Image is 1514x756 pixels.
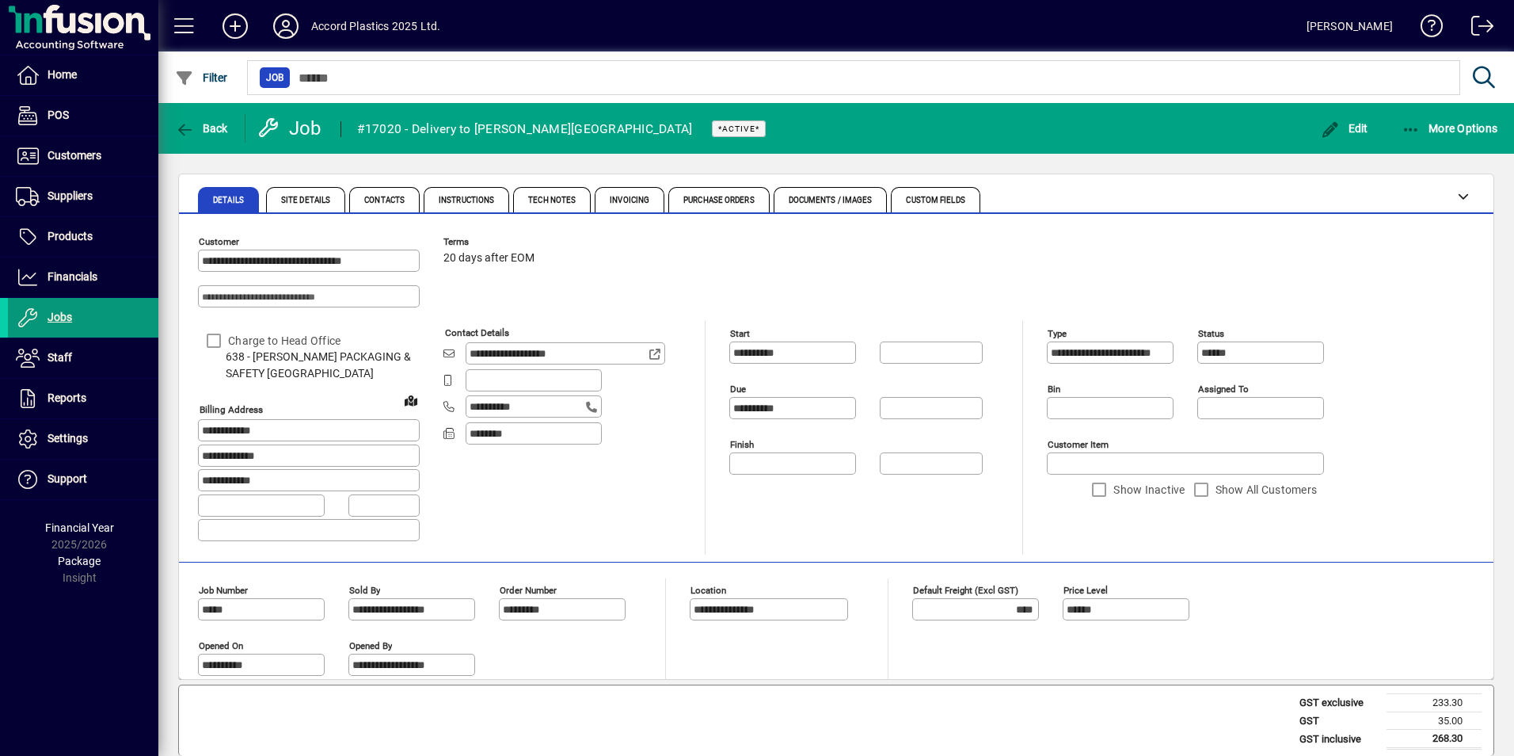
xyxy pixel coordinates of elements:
[171,63,232,92] button: Filter
[8,177,158,216] a: Suppliers
[199,584,248,595] mat-label: Job number
[1459,3,1494,55] a: Logout
[48,230,93,242] span: Products
[48,472,87,485] span: Support
[610,197,649,204] span: Invoicing
[1063,584,1108,595] mat-label: Price Level
[213,197,244,204] span: Details
[48,311,72,323] span: Jobs
[58,555,101,567] span: Package
[1198,384,1249,395] mat-label: Assigned to
[730,384,746,395] mat-label: Due
[8,338,158,378] a: Staff
[8,419,158,459] a: Settings
[48,109,69,121] span: POS
[48,270,97,283] span: Financials
[48,432,88,445] span: Settings
[206,349,428,382] span: 638 - [PERSON_NAME] PACKAGING & SAFETY [GEOGRAPHIC_DATA]
[199,640,243,651] mat-label: Opened On
[8,96,158,136] a: POS
[48,68,77,81] span: Home
[439,197,494,204] span: Instructions
[1387,712,1482,730] td: 35.00
[1317,114,1372,143] button: Edit
[1398,114,1502,143] button: More Options
[1409,3,1444,55] a: Knowledge Base
[8,258,158,297] a: Financials
[1291,730,1387,749] td: GST inclusive
[443,237,538,247] span: Terms
[1321,122,1368,135] span: Edit
[311,13,440,39] div: Accord Plastics 2025 Ltd.
[364,197,405,204] span: Contacts
[261,12,311,40] button: Profile
[266,70,283,86] span: Job
[1402,122,1498,135] span: More Options
[1291,694,1387,712] td: GST exclusive
[8,136,158,176] a: Customers
[1198,328,1224,339] mat-label: Status
[398,388,424,413] a: View on map
[158,114,245,143] app-page-header-button: Back
[1048,328,1067,339] mat-label: Type
[175,122,228,135] span: Back
[48,391,86,404] span: Reports
[8,55,158,95] a: Home
[1291,712,1387,730] td: GST
[730,328,750,339] mat-label: Start
[8,217,158,257] a: Products
[210,12,261,40] button: Add
[281,197,330,204] span: Site Details
[1387,730,1482,749] td: 268.30
[45,521,114,534] span: Financial Year
[48,351,72,364] span: Staff
[1387,694,1482,712] td: 233.30
[683,197,755,204] span: Purchase Orders
[48,189,93,202] span: Suppliers
[730,439,754,450] mat-label: Finish
[913,584,1018,595] mat-label: Default Freight (excl GST)
[257,116,325,141] div: Job
[171,114,232,143] button: Back
[443,252,534,265] span: 20 days after EOM
[500,584,557,595] mat-label: Order number
[528,197,576,204] span: Tech Notes
[175,71,228,84] span: Filter
[349,640,392,651] mat-label: Opened by
[1307,13,1393,39] div: [PERSON_NAME]
[357,116,693,142] div: #17020 - Delivery to [PERSON_NAME][GEOGRAPHIC_DATA]
[1048,384,1060,395] mat-label: Bin
[690,584,726,595] mat-label: Location
[8,379,158,418] a: Reports
[48,149,101,162] span: Customers
[8,460,158,499] a: Support
[789,197,873,204] span: Documents / Images
[199,236,239,247] mat-label: Customer
[349,584,380,595] mat-label: Sold by
[1048,439,1109,450] mat-label: Customer Item
[906,197,964,204] span: Custom Fields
